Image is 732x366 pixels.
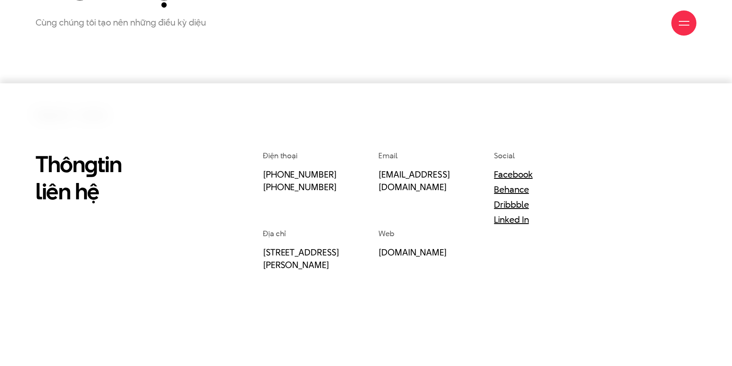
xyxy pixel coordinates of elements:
[378,168,450,193] a: [EMAIL_ADDRESS][DOMAIN_NAME]
[263,246,339,271] a: [STREET_ADDRESS][PERSON_NAME]
[378,150,398,161] span: Email
[378,228,394,239] span: Web
[378,246,447,258] a: [DOMAIN_NAME]
[85,148,98,180] en: g
[494,198,529,211] a: Dribbble
[263,180,336,193] a: [PHONE_NUMBER]
[494,150,514,161] span: Social
[36,150,185,205] h2: Thôn tin liên hệ
[263,168,336,180] a: [PHONE_NUMBER]
[494,183,529,196] a: Behance
[494,168,532,180] a: Facebook
[263,150,298,161] span: Điện thoại
[263,228,286,239] span: Địa chỉ
[494,213,529,226] a: Linked In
